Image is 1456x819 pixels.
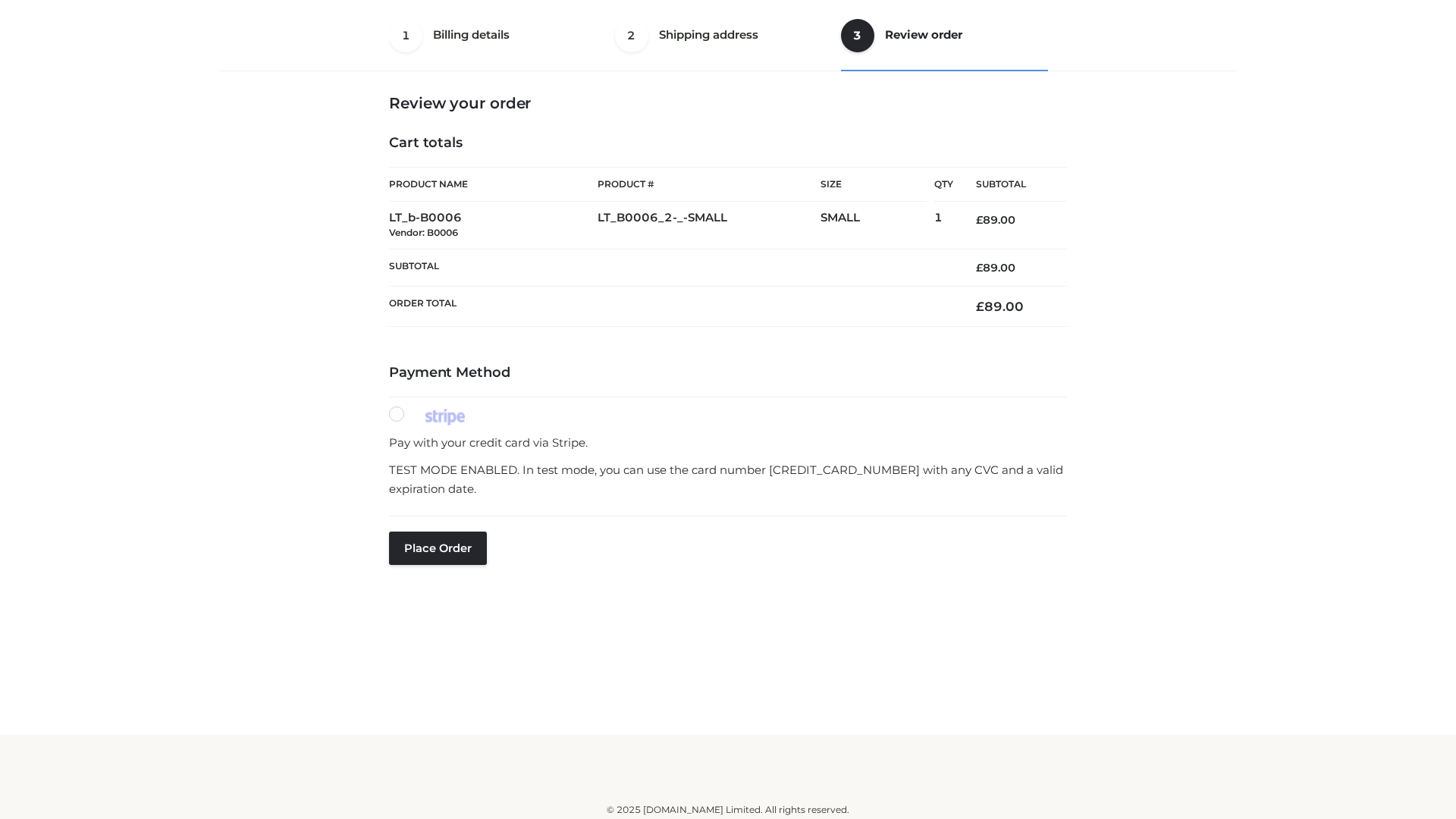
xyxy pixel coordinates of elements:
[976,299,1024,314] bdi: 89.00
[389,249,953,286] th: Subtotal
[389,532,487,565] button: Place order
[976,213,983,227] span: £
[821,202,934,249] td: SMALL
[225,802,1231,817] div: © 2025 [DOMAIN_NAME] Limited. All rights reserved.
[389,365,1067,381] h4: Payment Method
[976,299,984,314] span: £
[598,167,821,202] th: Product #
[389,167,598,202] th: Product Name
[598,202,821,249] td: LT_B0006_2-_-SMALL
[389,227,458,238] small: Vendor: B0006
[389,202,598,249] td: LT_b-B0006
[953,168,1067,202] th: Subtotal
[389,460,1067,499] p: TEST MODE ENABLED. In test mode, you can use the card number [CREDIT_CARD_NUMBER] with any CVC an...
[976,213,1015,227] bdi: 89.00
[389,135,1067,152] h4: Cart totals
[976,261,983,275] span: £
[976,261,1015,275] bdi: 89.00
[389,433,1067,453] p: Pay with your credit card via Stripe.
[821,168,927,202] th: Size
[389,287,953,327] th: Order Total
[934,167,953,202] th: Qty
[934,202,953,249] td: 1
[389,94,1067,112] h3: Review your order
